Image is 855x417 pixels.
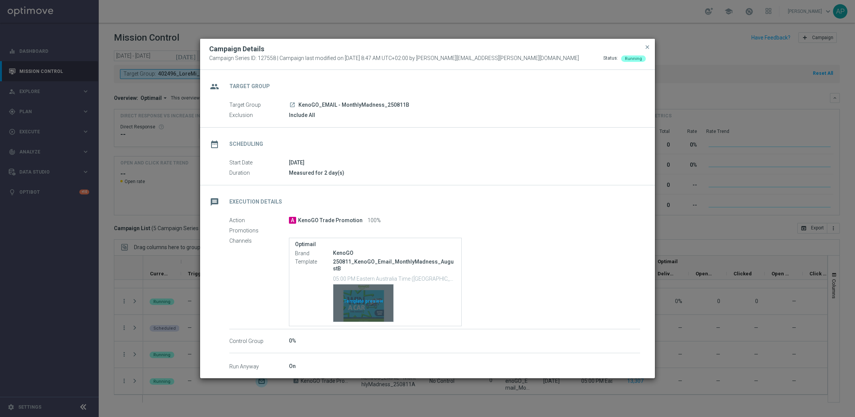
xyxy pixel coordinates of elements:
[295,241,456,248] label: Optimail
[208,137,221,151] i: date_range
[295,258,333,265] label: Template
[229,363,289,370] label: Run Anyway
[229,238,289,245] label: Channels
[625,56,642,61] span: Running
[209,55,579,62] span: Campaign Series ID: 127558 | Campaign last modified on [DATE] 8:47 AM UTC+02:00 by [PERSON_NAME][...
[333,275,456,282] p: 05:00 PM Eastern Australia Time (Sydney) (UTC +10:00)
[229,102,289,109] label: Target Group
[333,249,456,257] div: KenoGO
[229,112,289,119] label: Exclusion
[333,284,394,322] button: Template preview
[298,102,409,109] span: KenoGO_EMAIL - MonthlyMadness_250811B
[333,258,456,272] p: 250811_KenoGO_Email_MonthlyMadness_AugustB
[229,198,282,205] h2: Execution Details
[289,217,296,224] span: A
[229,141,263,148] h2: Scheduling
[289,159,640,166] div: [DATE]
[603,55,618,62] div: Status:
[368,217,381,224] span: 100%
[289,102,296,109] a: launch
[289,169,640,177] div: Measured for 2 day(s)
[208,195,221,209] i: message
[298,217,363,224] span: KenoGO Trade Promotion
[208,80,221,93] i: group
[289,337,640,344] div: 0%
[229,338,289,344] label: Control Group
[229,217,289,224] label: Action
[229,83,270,90] h2: Target Group
[621,55,646,61] colored-tag: Running
[295,250,333,257] label: Brand
[229,170,289,177] label: Duration
[229,160,289,166] label: Start Date
[333,284,393,322] div: Template preview
[229,227,289,234] label: Promotions
[289,102,295,108] i: launch
[209,44,264,54] h2: Campaign Details
[644,44,650,50] span: close
[289,111,640,119] div: Include All
[289,362,640,370] div: On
